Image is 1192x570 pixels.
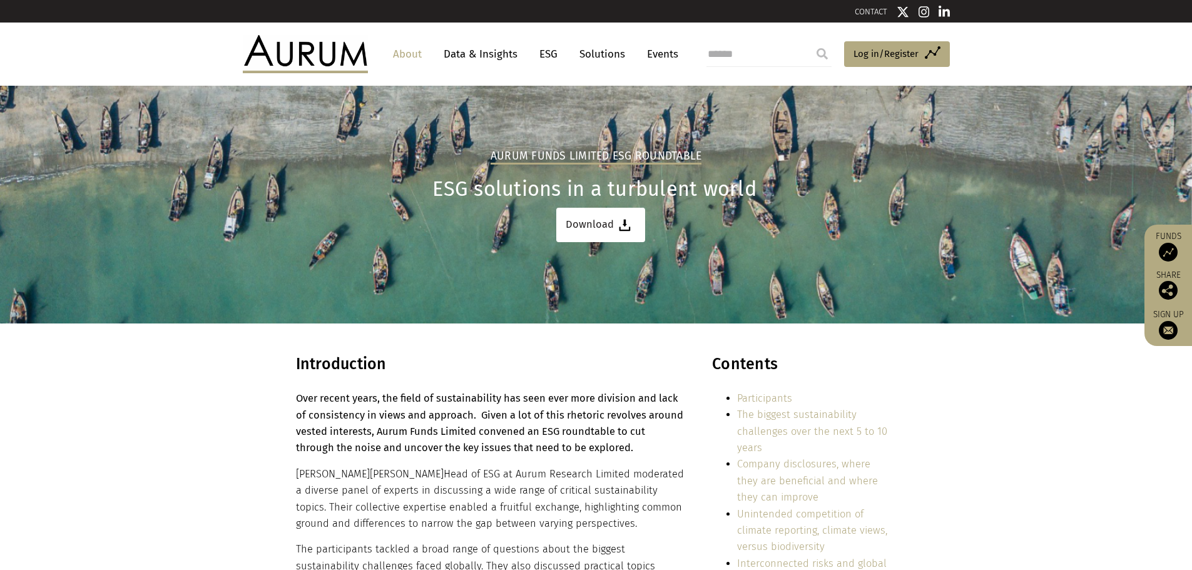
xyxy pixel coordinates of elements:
[1159,243,1178,262] img: Access Funds
[737,409,887,454] a: The biggest sustainability challenges over the next 5 to 10 years
[897,6,909,18] img: Twitter icon
[844,41,950,68] a: Log in/Register
[296,466,685,532] p: [PERSON_NAME] Head of ESG at Aurum Research Limited moderated a diverse panel of experts in discu...
[296,177,894,201] h1: ESG solutions in a turbulent world
[939,6,950,18] img: Linkedin icon
[533,43,564,66] a: ESG
[437,43,524,66] a: Data & Insights
[556,208,645,242] a: Download
[296,355,685,383] h3: Introduction
[919,6,930,18] img: Instagram icon
[810,41,835,66] input: Submit
[491,150,702,165] h2: Aurum Funds Limited ESG roundtable
[296,392,683,454] strong: Over recent years, the field of sustainability has seen ever more division and lack of consistenc...
[712,355,893,381] h3: Contents
[737,392,792,404] a: Participants
[853,46,919,61] span: Log in/Register
[1151,309,1186,340] a: Sign up
[737,458,878,503] a: Company disclosures, where they are beneficial and where they can improve
[1159,321,1178,340] img: Sign up to our newsletter
[370,468,444,480] span: [PERSON_NAME]
[387,43,428,66] a: About
[737,508,887,553] a: Unintended competition of climate reporting, climate views, versus biodiversity
[243,35,368,73] img: Aurum
[1151,231,1186,262] a: Funds
[573,43,631,66] a: Solutions
[641,43,678,66] a: Events
[1159,281,1178,300] img: Share this post
[1151,271,1186,300] div: Share
[855,7,887,16] a: CONTACT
